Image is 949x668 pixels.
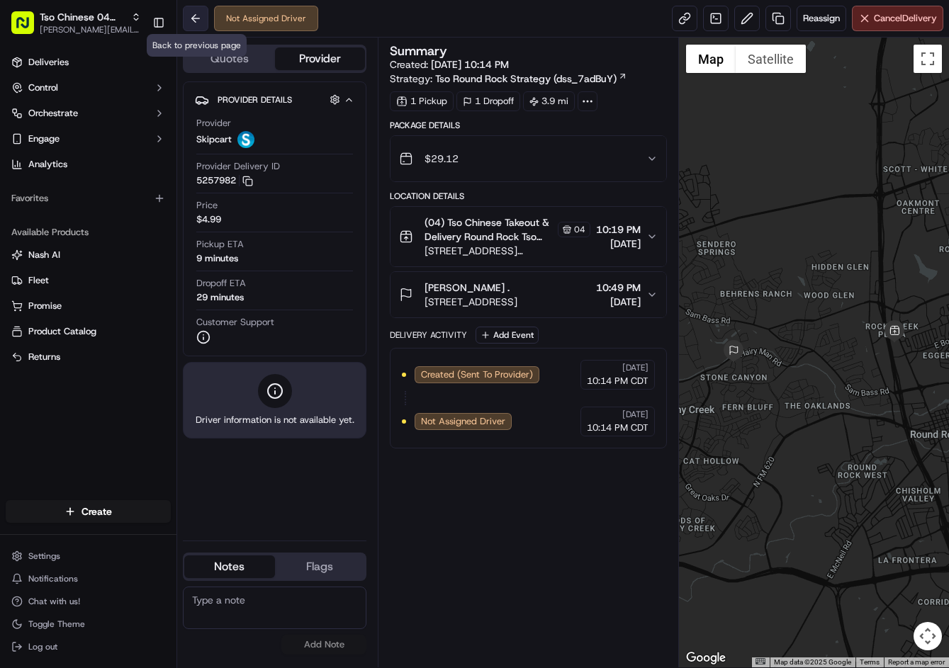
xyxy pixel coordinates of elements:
[28,317,108,331] span: Knowledge Base
[6,128,171,150] button: Engage
[421,415,505,428] span: Not Assigned Driver
[37,91,255,106] input: Got a question? Start typing here...
[6,346,171,368] button: Returns
[421,368,533,381] span: Created (Sent To Provider)
[6,269,171,292] button: Fleet
[574,224,585,235] span: 04
[6,6,147,40] button: Tso Chinese 04 Round Rock[PERSON_NAME][EMAIL_ADDRESS][DOMAIN_NAME]
[40,10,125,24] span: Tso Chinese 04 Round Rock
[914,622,942,650] button: Map camera controls
[476,327,539,344] button: Add Event
[28,132,60,145] span: Engage
[425,295,517,309] span: [STREET_ADDRESS]
[196,238,244,251] span: Pickup ETA
[874,12,937,25] span: Cancel Delivery
[28,325,96,338] span: Product Catalog
[683,649,729,667] img: Google
[100,351,172,362] a: Powered byPylon
[390,91,454,111] div: 1 Pickup
[596,222,641,237] span: 10:19 PM
[241,140,258,157] button: Start new chat
[184,47,275,70] button: Quotes
[14,206,37,229] img: Angelique Valdez
[425,281,510,295] span: [PERSON_NAME] .
[803,12,840,25] span: Reassign
[28,249,60,261] span: Nash AI
[44,220,115,231] span: [PERSON_NAME]
[28,300,62,312] span: Promise
[390,120,667,131] div: Package Details
[587,375,648,387] span: 10:14 PM CDT
[431,58,509,71] span: [DATE] 10:14 PM
[40,24,141,35] button: [PERSON_NAME][EMAIL_ADDRESS][DOMAIN_NAME]
[28,259,40,270] img: 1736555255976-a54dd68f-1ca7-489b-9aae-adbdc363a1c4
[114,311,233,336] a: 💻API Documentation
[82,504,112,519] span: Create
[28,81,58,94] span: Control
[147,34,247,57] div: Back to previous page
[64,135,232,149] div: Start new chat
[196,316,274,329] span: Customer Support
[196,277,246,290] span: Dropoff ETA
[596,295,641,309] span: [DATE]
[6,295,171,317] button: Promise
[622,409,648,420] span: [DATE]
[587,421,648,434] span: 10:14 PM CDT
[390,45,447,57] h3: Summary
[28,56,69,69] span: Deliveries
[28,107,78,120] span: Orchestrate
[6,320,171,343] button: Product Catalog
[28,573,78,584] span: Notifications
[683,649,729,667] a: Open this area in Google Maps (opens a new window)
[120,318,131,329] div: 💻
[6,187,171,210] div: Favorites
[11,249,165,261] a: Nash AI
[6,546,171,566] button: Settings
[6,102,171,125] button: Orchestrate
[64,149,195,161] div: We're available if you need us!
[686,45,736,73] button: Show street map
[141,351,172,362] span: Pylon
[391,272,666,317] button: [PERSON_NAME] .[STREET_ADDRESS]10:49 PM[DATE]
[30,135,55,161] img: 1738778727109-b901c2ba-d612-49f7-a14d-d897ce62d23f
[6,500,171,523] button: Create
[425,152,459,166] span: $29.12
[196,160,280,173] span: Provider Delivery ID
[6,637,171,657] button: Log out
[28,274,49,287] span: Fleet
[435,72,617,86] span: Tso Round Rock Strategy (dss_7adBuY)
[888,658,945,666] a: Report a map error
[622,362,648,373] span: [DATE]
[195,88,354,111] button: Provider Details
[196,291,244,304] div: 29 minutes
[28,158,67,171] span: Analytics
[196,199,218,212] span: Price
[596,237,641,251] span: [DATE]
[14,318,26,329] div: 📗
[125,258,155,269] span: [DATE]
[390,72,627,86] div: Strategy:
[220,181,258,198] button: See all
[774,658,851,666] span: Map data ©2025 Google
[14,57,258,79] p: Welcome 👋
[860,658,880,666] a: Terms (opens in new tab)
[11,325,165,338] a: Product Catalog
[196,133,232,146] span: Skipcart
[275,555,366,578] button: Flags
[6,569,171,589] button: Notifications
[6,591,171,611] button: Chat with us!
[390,329,467,341] div: Delivery Activity
[14,244,37,267] img: Brigitte Vinadas
[11,300,165,312] a: Promise
[391,136,666,181] button: $29.12
[6,153,171,176] a: Analytics
[28,641,57,652] span: Log out
[184,555,275,578] button: Notes
[28,351,60,363] span: Returns
[196,174,253,187] button: 5257982
[11,351,165,363] a: Returns
[28,220,40,232] img: 1736555255976-a54dd68f-1ca7-489b-9aae-adbdc363a1c4
[390,57,509,72] span: Created:
[196,414,354,426] span: Driver information is not available yet.
[391,207,666,266] button: (04) Tso Chinese Takeout & Delivery Round Rock Tso Chinese Round Rock Manager04[STREET_ADDRESS][P...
